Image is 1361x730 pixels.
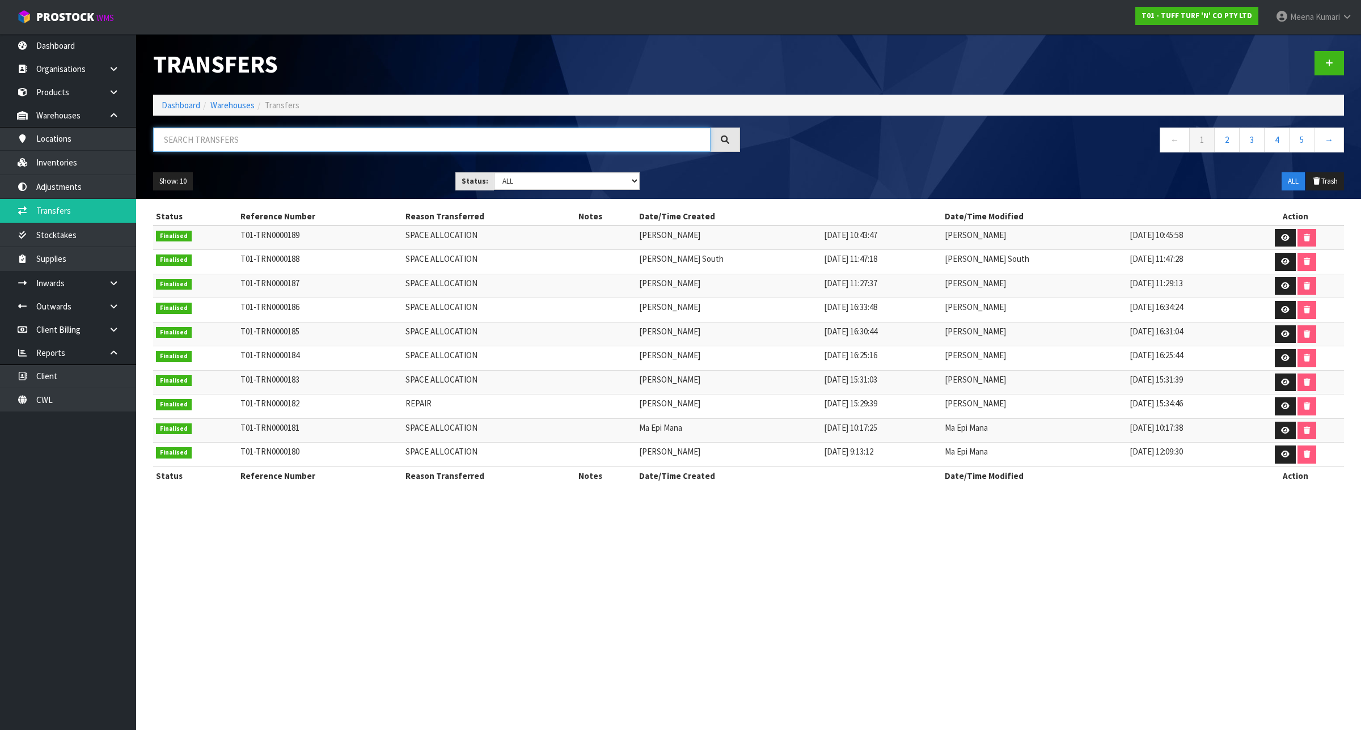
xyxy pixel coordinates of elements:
[153,172,193,190] button: Show: 10
[942,250,1127,274] td: [PERSON_NAME] South
[942,298,1127,322] td: [PERSON_NAME]
[403,346,576,371] td: SPACE ALLOCATION
[636,250,821,274] td: [PERSON_NAME] South
[238,370,403,394] td: T01-TRN0000183
[265,100,299,111] span: Transfers
[636,274,821,298] td: [PERSON_NAME]
[238,274,403,298] td: T01-TRN0000187
[162,100,200,111] a: Dashboard
[403,394,576,419] td: REPAIR
[36,10,94,24] span: ProStock
[1127,250,1248,274] td: [DATE] 11:47:28
[238,207,403,226] th: Reference Number
[1314,128,1344,152] a: →
[153,128,711,152] input: Search transfers
[636,207,942,226] th: Date/Time Created
[821,250,942,274] td: [DATE] 11:47:18
[156,327,192,338] span: Finalised
[1264,128,1290,152] a: 4
[942,394,1127,419] td: [PERSON_NAME]
[636,346,821,371] td: [PERSON_NAME]
[942,322,1127,346] td: [PERSON_NAME]
[942,346,1127,371] td: [PERSON_NAME]
[636,298,821,322] td: [PERSON_NAME]
[821,274,942,298] td: [DATE] 11:27:37
[942,443,1127,467] td: Ma Epi Mana
[1127,394,1248,419] td: [DATE] 15:34:46
[636,394,821,419] td: [PERSON_NAME]
[403,226,576,250] td: SPACE ALLOCATION
[238,346,403,371] td: T01-TRN0000184
[153,466,238,485] th: Status
[156,375,192,387] span: Finalised
[462,176,488,186] strong: Status:
[1306,172,1344,190] button: Trash
[821,443,942,467] td: [DATE] 9:13:12
[1127,418,1248,443] td: [DATE] 10:17:38
[942,226,1127,250] td: [PERSON_NAME]
[156,423,192,435] span: Finalised
[1127,346,1248,371] td: [DATE] 16:25:44
[238,418,403,443] td: T01-TRN0000181
[942,370,1127,394] td: [PERSON_NAME]
[238,322,403,346] td: T01-TRN0000185
[821,322,942,346] td: [DATE] 16:30:44
[1127,322,1248,346] td: [DATE] 16:31:04
[636,443,821,467] td: [PERSON_NAME]
[210,100,255,111] a: Warehouses
[403,274,576,298] td: SPACE ALLOCATION
[636,370,821,394] td: [PERSON_NAME]
[821,394,942,419] td: [DATE] 15:29:39
[153,207,238,226] th: Status
[403,298,576,322] td: SPACE ALLOCATION
[576,466,636,485] th: Notes
[1248,207,1344,226] th: Action
[238,466,403,485] th: Reference Number
[403,207,576,226] th: Reason Transferred
[1127,443,1248,467] td: [DATE] 12:09:30
[636,466,942,485] th: Date/Time Created
[403,466,576,485] th: Reason Transferred
[1189,128,1215,152] a: 1
[156,231,192,242] span: Finalised
[942,466,1248,485] th: Date/Time Modified
[403,250,576,274] td: SPACE ALLOCATION
[1214,128,1240,152] a: 2
[156,254,192,266] span: Finalised
[156,279,192,290] span: Finalised
[757,128,1344,155] nav: Page navigation
[1316,11,1340,22] span: Kumari
[403,370,576,394] td: SPACE ALLOCATION
[1127,274,1248,298] td: [DATE] 11:29:13
[156,399,192,410] span: Finalised
[153,51,740,78] h1: Transfers
[1290,11,1314,22] span: Meena
[156,351,192,362] span: Finalised
[636,322,821,346] td: [PERSON_NAME]
[1282,172,1305,190] button: ALL
[1127,226,1248,250] td: [DATE] 10:45:58
[238,226,403,250] td: T01-TRN0000189
[821,298,942,322] td: [DATE] 16:33:48
[576,207,636,226] th: Notes
[1289,128,1314,152] a: 5
[403,322,576,346] td: SPACE ALLOCATION
[403,418,576,443] td: SPACE ALLOCATION
[156,447,192,459] span: Finalised
[821,226,942,250] td: [DATE] 10:43:47
[238,443,403,467] td: T01-TRN0000180
[1135,7,1258,25] a: T01 - TUFF TURF 'N' CO PTY LTD
[821,370,942,394] td: [DATE] 15:31:03
[821,346,942,371] td: [DATE] 16:25:16
[238,394,403,419] td: T01-TRN0000182
[1160,128,1190,152] a: ←
[1142,11,1252,20] strong: T01 - TUFF TURF 'N' CO PTY LTD
[17,10,31,24] img: cube-alt.png
[1127,298,1248,322] td: [DATE] 16:34:24
[403,443,576,467] td: SPACE ALLOCATION
[942,418,1127,443] td: Ma Epi Mana
[636,418,821,443] td: Ma Epi Mana
[942,207,1248,226] th: Date/Time Modified
[1248,466,1344,485] th: Action
[238,250,403,274] td: T01-TRN0000188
